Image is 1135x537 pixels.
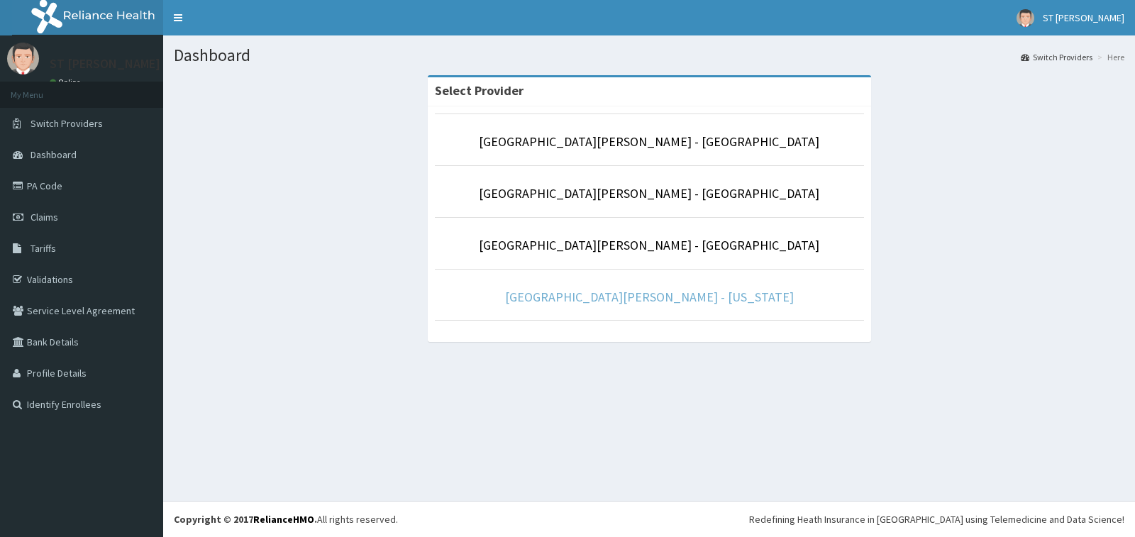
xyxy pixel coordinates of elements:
[505,289,794,305] a: [GEOGRAPHIC_DATA][PERSON_NAME] - [US_STATE]
[31,148,77,161] span: Dashboard
[1017,9,1034,27] img: User Image
[174,46,1124,65] h1: Dashboard
[50,77,84,87] a: Online
[163,501,1135,537] footer: All rights reserved.
[479,133,819,150] a: [GEOGRAPHIC_DATA][PERSON_NAME] - [GEOGRAPHIC_DATA]
[31,117,103,130] span: Switch Providers
[1043,11,1124,24] span: ST [PERSON_NAME]
[749,512,1124,526] div: Redefining Heath Insurance in [GEOGRAPHIC_DATA] using Telemedicine and Data Science!
[31,211,58,223] span: Claims
[479,237,819,253] a: [GEOGRAPHIC_DATA][PERSON_NAME] - [GEOGRAPHIC_DATA]
[174,513,317,526] strong: Copyright © 2017 .
[435,82,524,99] strong: Select Provider
[253,513,314,526] a: RelianceHMO
[31,242,56,255] span: Tariffs
[7,43,39,74] img: User Image
[50,57,160,70] p: ST [PERSON_NAME]
[1094,51,1124,63] li: Here
[479,185,819,201] a: [GEOGRAPHIC_DATA][PERSON_NAME] - [GEOGRAPHIC_DATA]
[1021,51,1092,63] a: Switch Providers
